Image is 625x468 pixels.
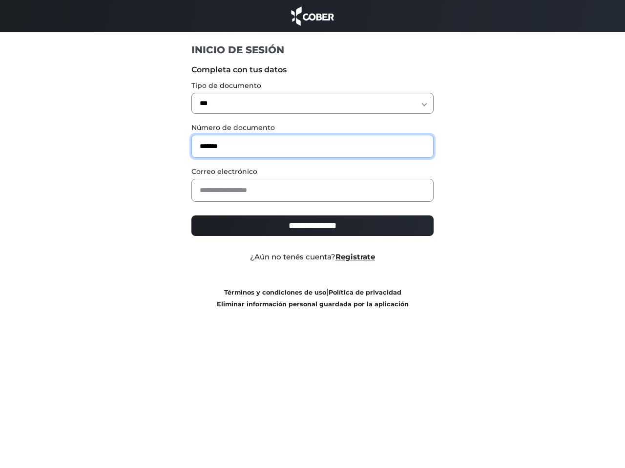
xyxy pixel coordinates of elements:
a: Política de privacidad [329,289,401,296]
div: | [184,286,441,310]
a: Registrate [335,252,375,261]
label: Tipo de documento [191,81,434,91]
a: Términos y condiciones de uso [224,289,326,296]
h1: INICIO DE SESIÓN [191,43,434,56]
label: Completa con tus datos [191,64,434,76]
img: cober_marca.png [289,5,336,27]
label: Número de documento [191,123,434,133]
div: ¿Aún no tenés cuenta? [184,252,441,263]
label: Correo electrónico [191,167,434,177]
a: Eliminar información personal guardada por la aplicación [217,300,409,308]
